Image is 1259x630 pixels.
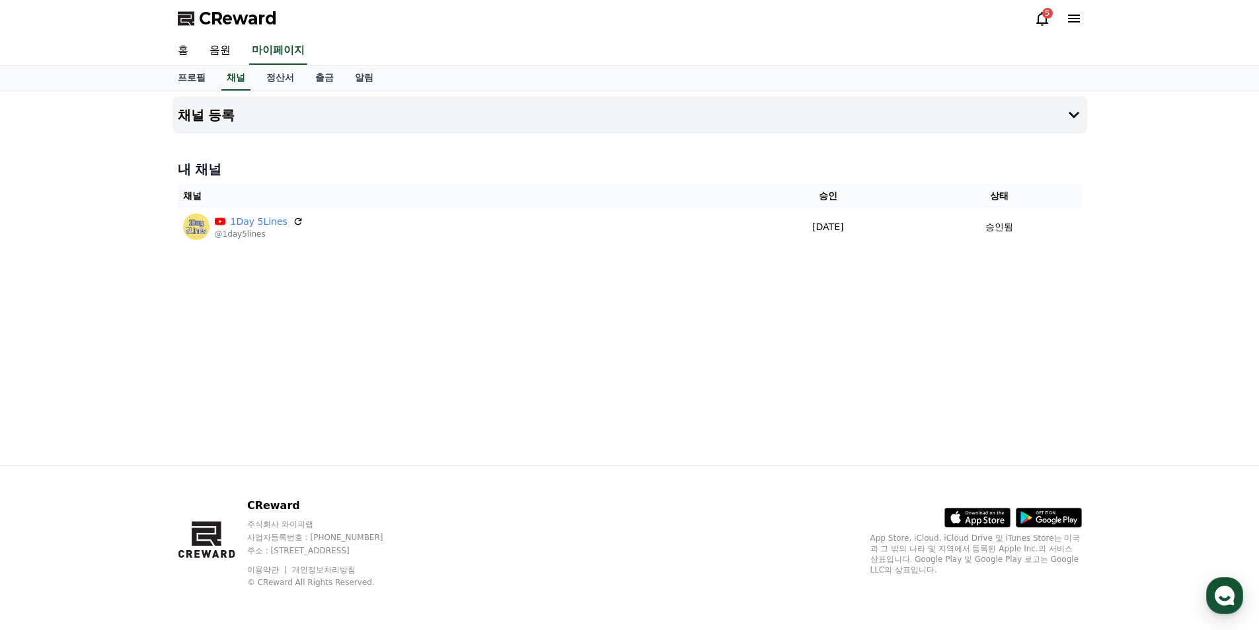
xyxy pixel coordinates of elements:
[249,37,307,65] a: 마이페이지
[178,184,739,208] th: 채널
[985,220,1013,234] p: 승인됨
[292,565,356,574] a: 개인정보처리방침
[917,184,1081,208] th: 상태
[221,65,250,91] a: 채널
[167,37,199,65] a: 홈
[744,220,912,234] p: [DATE]
[1042,8,1053,19] div: 5
[167,65,216,91] a: 프로필
[256,65,305,91] a: 정산서
[738,184,917,208] th: 승인
[870,533,1082,575] p: App Store, iCloud, iCloud Drive 및 iTunes Store는 미국과 그 밖의 나라 및 지역에서 등록된 Apple Inc.의 서비스 상표입니다. Goo...
[1034,11,1050,26] a: 5
[247,532,408,543] p: 사업자등록번호 : [PHONE_NUMBER]
[199,37,241,65] a: 음원
[172,97,1087,134] button: 채널 등록
[231,215,287,229] a: 1Day 5Lines
[247,577,408,588] p: © CReward All Rights Reserved.
[183,214,210,240] img: 1Day 5Lines
[247,565,289,574] a: 이용약관
[247,498,408,514] p: CReward
[178,160,1082,178] h4: 내 채널
[344,65,384,91] a: 알림
[247,519,408,530] p: 주식회사 와이피랩
[247,545,408,556] p: 주소 : [STREET_ADDRESS]
[305,65,344,91] a: 출금
[199,8,277,29] span: CReward
[178,108,235,122] h4: 채널 등록
[178,8,277,29] a: CReward
[215,229,303,239] p: @1day5lines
